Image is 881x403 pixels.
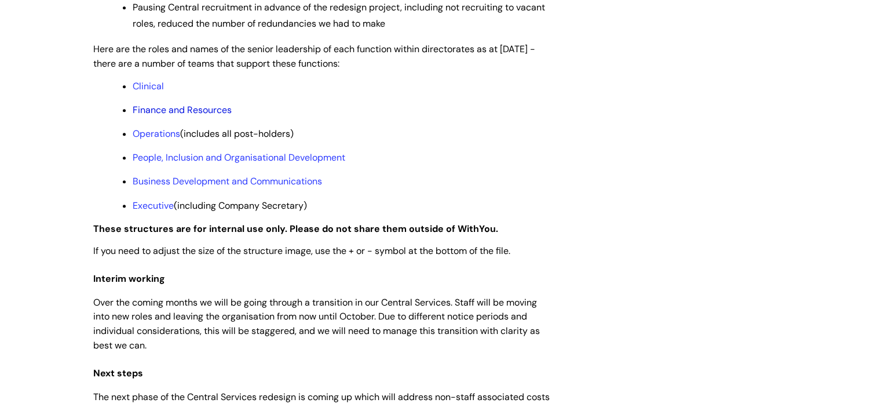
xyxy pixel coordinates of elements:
[133,80,164,92] a: Clinical
[93,43,535,70] span: Here are the roles and names of the senior leadership of each function within directorates as at ...
[133,175,322,187] a: Business Development and Communications
[133,104,232,116] a: Finance and Resources
[133,199,307,212] span: (including Company Secretary)
[93,367,143,379] span: Next steps
[133,128,180,140] a: Operations
[133,128,294,140] span: (includes all post-holders)
[93,245,510,257] span: If you need to adjust the size of the structure image, use the + or - symbol at the bottom of the...
[133,151,345,164] a: People, Inclusion and Organisational Development
[133,199,174,212] a: Executive
[93,273,165,285] span: Interim working
[93,223,498,235] strong: These structures are for internal use only. Please do not share them outside of WithYou.
[93,296,540,351] span: Over the coming months we will be going through a transition in our Central Services. Staff will ...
